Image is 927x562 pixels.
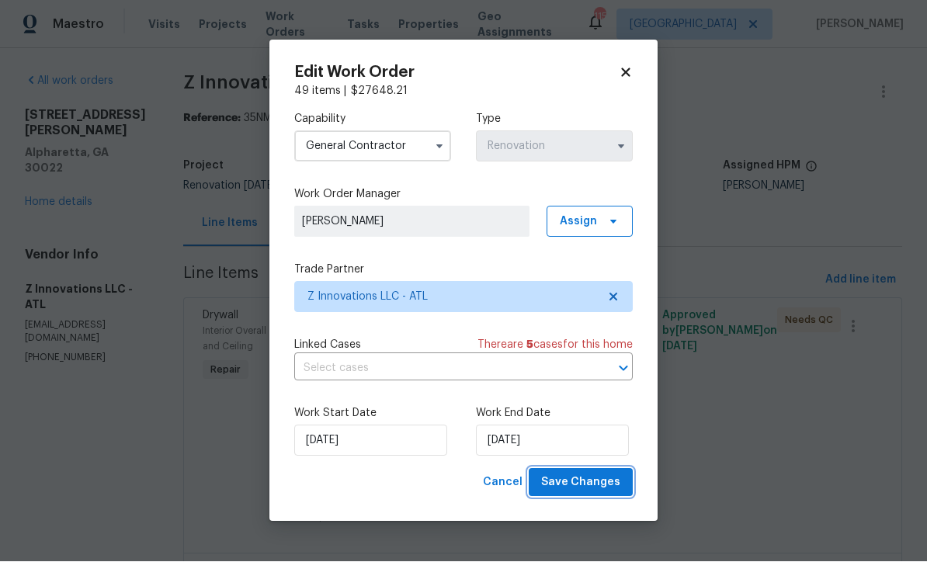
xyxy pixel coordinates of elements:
input: M/D/YYYY [476,425,629,456]
label: Trade Partner [294,262,633,278]
input: M/D/YYYY [294,425,447,456]
button: Save Changes [529,469,633,498]
span: Cancel [483,474,523,493]
span: Assign [560,214,597,230]
button: Open [613,358,634,380]
span: [PERSON_NAME] [302,214,522,230]
label: Capability [294,112,451,127]
span: There are case s for this home [477,338,633,353]
h2: Edit Work Order [294,65,619,81]
input: Select... [294,131,451,162]
div: 49 items | [294,84,633,99]
span: Z Innovations LLC - ATL [307,290,597,305]
label: Work End Date [476,406,633,421]
label: Work Order Manager [294,187,633,203]
span: $ 27648.21 [351,86,408,97]
button: Cancel [477,469,529,498]
span: 5 [526,340,533,351]
span: Save Changes [541,474,620,493]
span: Linked Cases [294,338,361,353]
label: Work Start Date [294,406,451,421]
input: Select cases [294,357,589,381]
button: Show options [430,137,449,156]
label: Type [476,112,633,127]
input: Select... [476,131,633,162]
button: Show options [612,137,630,156]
